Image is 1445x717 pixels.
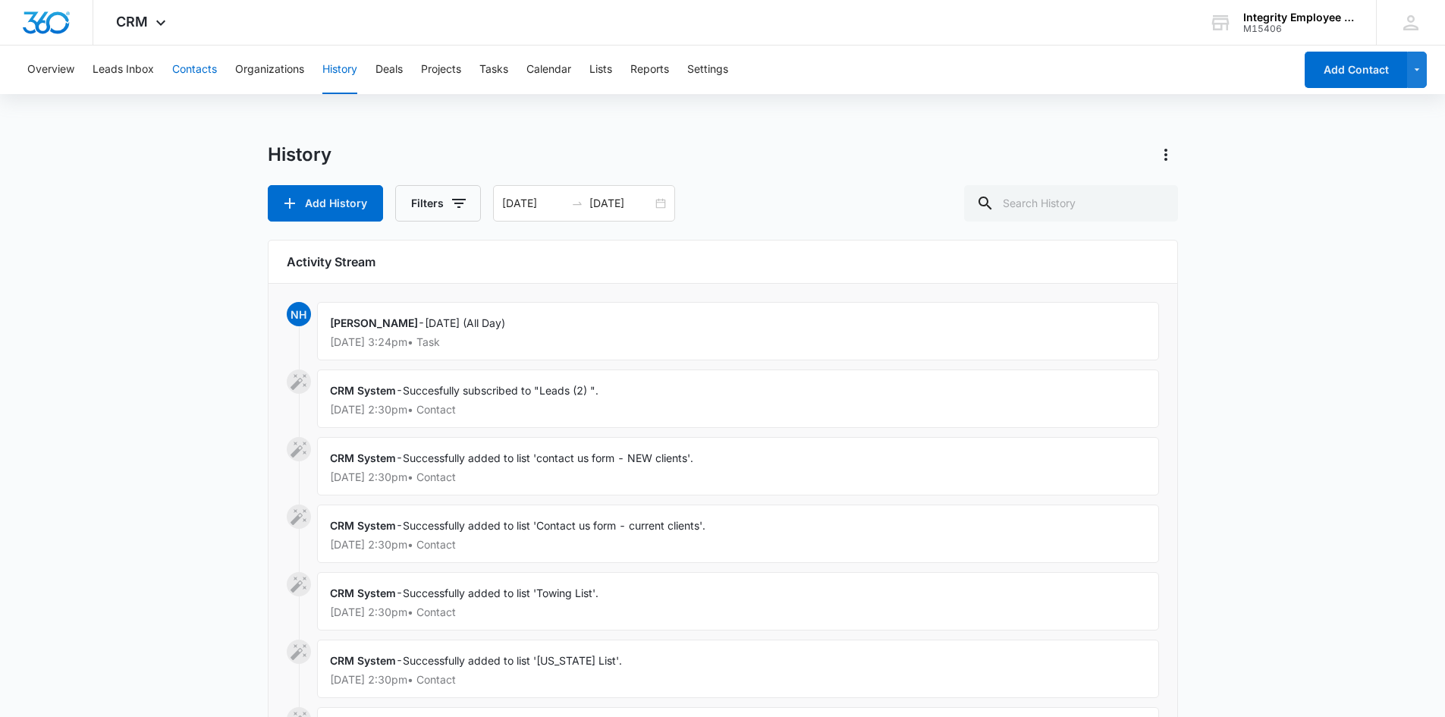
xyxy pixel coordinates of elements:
[330,519,396,532] span: CRM System
[403,384,598,397] span: Succesfully subscribed to "Leads (2) ".
[1243,11,1354,24] div: account name
[479,46,508,94] button: Tasks
[317,640,1159,698] div: -
[375,46,403,94] button: Deals
[287,253,1159,271] h6: Activity Stream
[235,46,304,94] button: Organizations
[317,437,1159,495] div: -
[330,316,418,329] span: [PERSON_NAME]
[403,519,705,532] span: Successfully added to list 'Contact us form - current clients'.
[317,572,1159,631] div: -
[395,185,481,222] button: Filters
[403,586,598,599] span: Successfully added to list 'Towing List'.
[630,46,669,94] button: Reports
[330,675,1146,685] p: [DATE] 2:30pm • Contact
[1154,143,1178,167] button: Actions
[317,505,1159,563] div: -
[317,302,1159,360] div: -
[330,451,396,464] span: CRM System
[964,185,1178,222] input: Search History
[403,451,693,464] span: Successfully added to list 'contact us form - NEW clients'.
[1243,24,1354,34] div: account id
[526,46,571,94] button: Calendar
[116,14,148,30] span: CRM
[421,46,461,94] button: Projects
[502,195,565,212] input: Start date
[589,46,612,94] button: Lists
[330,337,1146,347] p: [DATE] 3:24pm • Task
[330,384,396,397] span: CRM System
[1305,52,1407,88] button: Add Contact
[268,185,383,222] button: Add History
[589,195,652,212] input: End date
[317,370,1159,428] div: -
[322,46,357,94] button: History
[27,46,74,94] button: Overview
[268,143,331,166] h1: History
[330,654,396,667] span: CRM System
[687,46,728,94] button: Settings
[330,586,396,599] span: CRM System
[425,316,505,329] span: [DATE] (All Day)
[330,539,1146,550] p: [DATE] 2:30pm • Contact
[172,46,217,94] button: Contacts
[287,302,311,326] span: NH
[330,472,1146,483] p: [DATE] 2:30pm • Contact
[330,607,1146,618] p: [DATE] 2:30pm • Contact
[571,197,583,209] span: to
[403,654,622,667] span: Successfully added to list '[US_STATE] List'.
[571,197,583,209] span: swap-right
[330,404,1146,415] p: [DATE] 2:30pm • Contact
[93,46,154,94] button: Leads Inbox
